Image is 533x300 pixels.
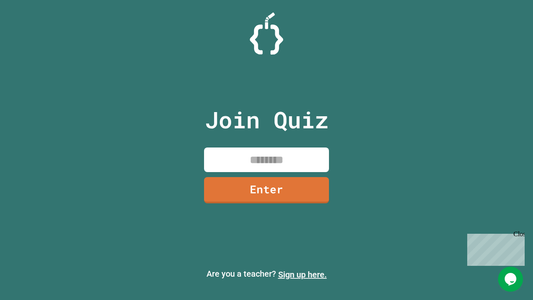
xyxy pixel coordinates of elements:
[7,267,526,281] p: Are you a teacher?
[3,3,57,53] div: Chat with us now!Close
[498,267,525,292] iframe: chat widget
[278,270,327,280] a: Sign up here.
[205,102,329,137] p: Join Quiz
[204,177,329,203] a: Enter
[464,230,525,266] iframe: chat widget
[250,12,283,55] img: Logo.svg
